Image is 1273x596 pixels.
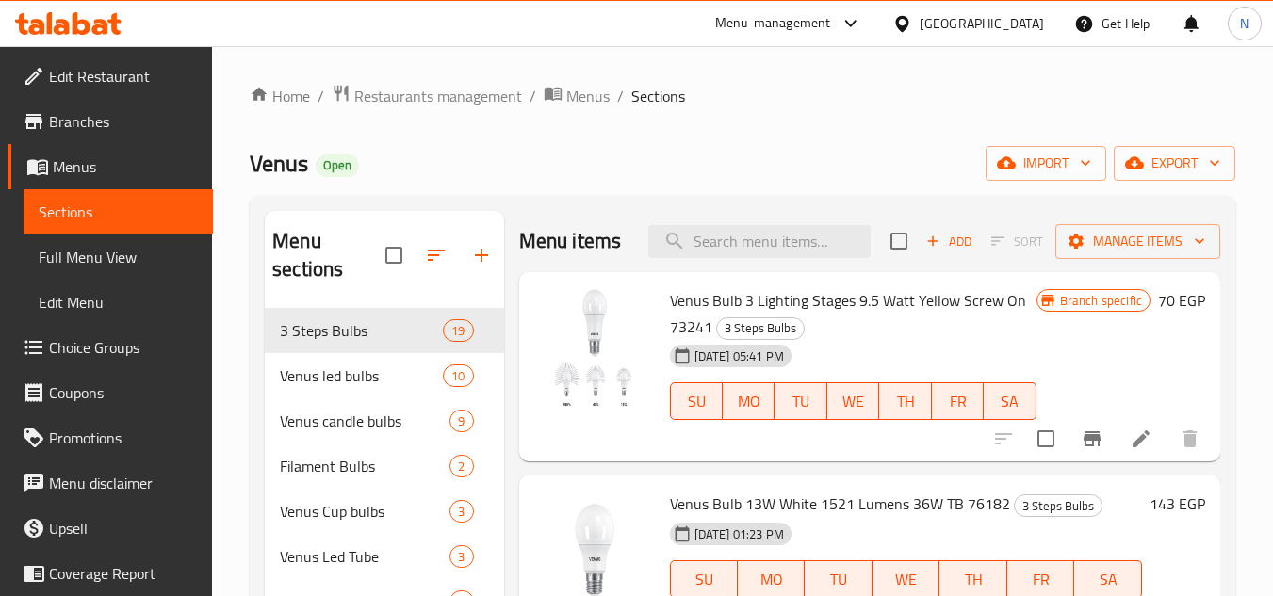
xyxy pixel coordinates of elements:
[374,235,414,275] span: Select all sections
[1014,494,1102,517] div: 3 Steps Bulbs
[1114,146,1235,181] button: export
[835,388,872,415] span: WE
[919,227,979,256] span: Add item
[730,388,767,415] span: MO
[8,506,213,551] a: Upsell
[272,227,384,283] h2: Menu sections
[544,84,610,108] a: Menus
[782,388,819,415] span: TU
[39,291,198,314] span: Edit Menu
[316,154,359,177] div: Open
[1070,230,1205,253] span: Manage items
[39,201,198,223] span: Sections
[919,227,979,256] button: Add
[444,322,472,340] span: 19
[1055,224,1220,259] button: Manage items
[984,382,1036,420] button: SA
[1167,416,1213,461] button: delete
[280,319,443,342] span: 3 Steps Bulbs
[670,286,1026,341] span: Venus Bulb 3 Lighting Stages 9.5 Watt Yellow Screw On 73241
[879,221,919,261] span: Select section
[687,525,792,543] span: [DATE] 01:23 PM
[450,503,472,521] span: 3
[280,410,449,432] span: Venus candle bulbs
[265,398,503,443] div: Venus candle bulbs9
[986,146,1106,181] button: import
[566,85,610,107] span: Menus
[939,388,976,415] span: FR
[947,566,1000,593] span: TH
[1082,566,1134,593] span: SA
[49,110,198,133] span: Branches
[49,381,198,404] span: Coupons
[1026,419,1066,459] span: Select to update
[265,353,503,398] div: Venus led bulbs10
[8,460,213,506] a: Menu disclaimer
[449,455,473,477] div: items
[332,84,522,108] a: Restaurants management
[449,410,473,432] div: items
[250,84,1235,108] nav: breadcrumb
[280,545,449,568] span: Venus Led Tube
[923,231,974,252] span: Add
[687,347,792,365] span: [DATE] 05:41 PM
[932,382,984,420] button: FR
[450,458,472,475] span: 2
[534,287,655,408] img: Venus Bulb 3 Lighting Stages 9.5 Watt Yellow Screw On 73241
[450,548,472,566] span: 3
[265,443,503,489] div: Filament Bulbs2
[354,85,522,107] span: Restaurants management
[8,325,213,370] a: Choice Groups
[443,319,473,342] div: items
[280,500,449,523] span: Venus Cup bulbs
[443,364,473,387] div: items
[250,142,308,185] span: Venus
[1069,416,1115,461] button: Branch-specific-item
[1015,495,1102,517] span: 3 Steps Bulbs
[449,500,473,523] div: items
[265,308,503,353] div: 3 Steps Bulbs19
[318,85,324,107] li: /
[678,388,715,415] span: SU
[979,227,1055,256] span: Select section first
[49,336,198,359] span: Choice Groups
[670,382,723,420] button: SU
[414,233,459,278] span: Sort sections
[280,455,449,477] span: Filament Bulbs
[24,189,213,234] a: Sections
[1150,491,1205,517] h6: 143 EGP
[723,382,775,420] button: MO
[775,382,826,420] button: TU
[250,85,310,107] a: Home
[920,13,1044,34] div: [GEOGRAPHIC_DATA]
[39,246,198,268] span: Full Menu View
[8,415,213,460] a: Promotions
[879,382,931,420] button: TH
[459,233,504,278] button: Add section
[49,517,198,540] span: Upsell
[24,234,213,280] a: Full Menu View
[880,566,933,593] span: WE
[450,412,472,430] span: 9
[449,545,473,568] div: items
[715,12,831,35] div: Menu-management
[648,225,871,258] input: search
[49,65,198,88] span: Edit Restaurant
[265,534,503,579] div: Venus Led Tube3
[8,99,213,144] a: Branches
[280,364,443,387] div: Venus led bulbs
[519,227,622,255] h2: Menu items
[827,382,879,420] button: WE
[49,472,198,494] span: Menu disclaimer
[1129,152,1220,175] span: export
[1158,287,1205,314] h6: 70 EGP
[8,54,213,99] a: Edit Restaurant
[53,155,198,178] span: Menus
[991,388,1028,415] span: SA
[49,562,198,585] span: Coverage Report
